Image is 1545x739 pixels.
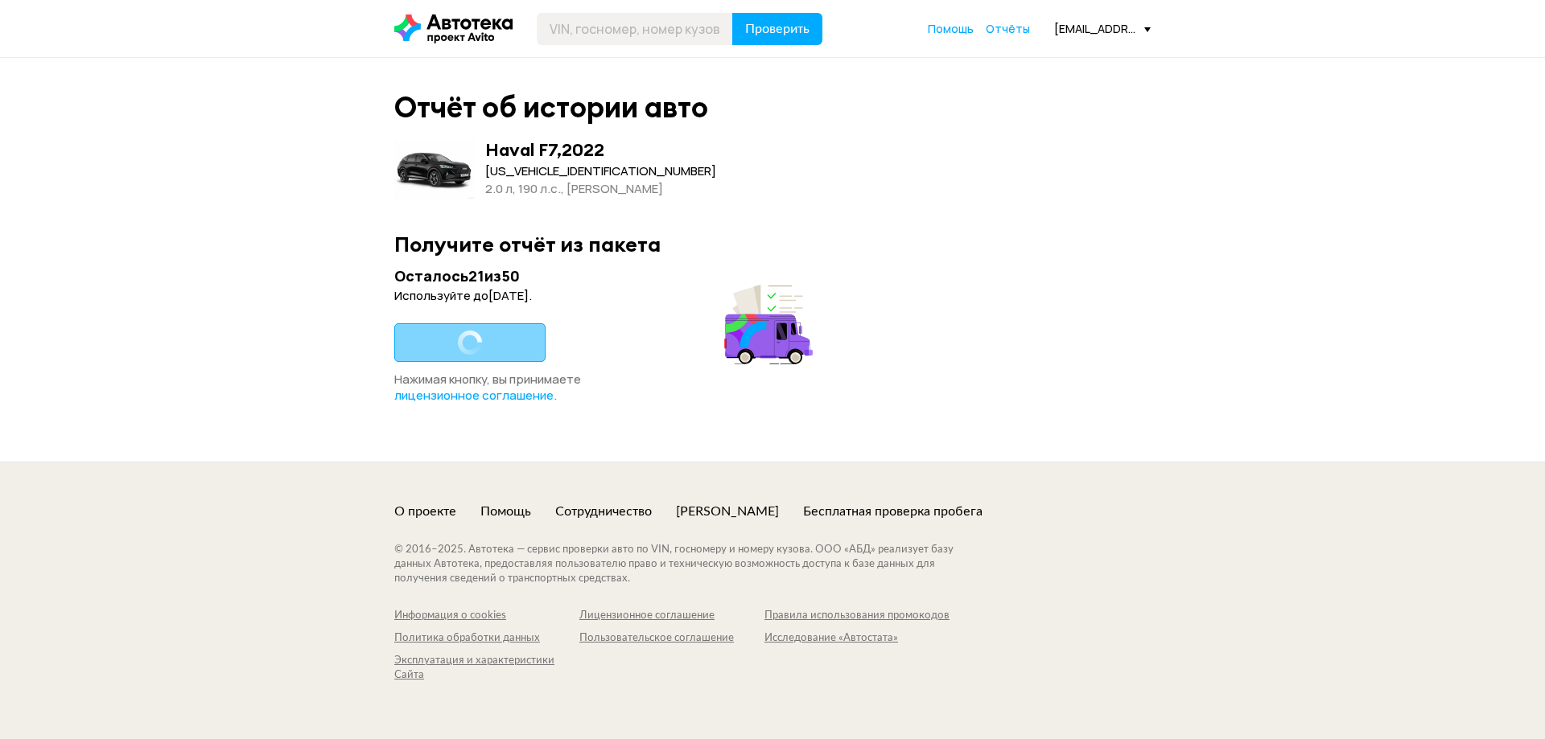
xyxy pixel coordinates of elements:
[394,654,579,683] a: Эксплуатация и характеристики Сайта
[485,139,604,160] div: Haval F7 , 2022
[394,232,1151,257] div: Получите отчёт из пакета
[485,180,716,198] div: 2.0 л, 190 л.c., [PERSON_NAME]
[537,13,733,45] input: VIN, госномер, номер кузова
[676,503,779,520] a: [PERSON_NAME]
[485,162,716,180] div: [US_VEHICLE_IDENTIFICATION_NUMBER]
[480,503,531,520] a: Помощь
[732,13,822,45] button: Проверить
[394,288,818,304] div: Используйте до [DATE] .
[394,266,818,286] div: Осталось 21 из 50
[986,21,1030,36] span: Отчёты
[555,503,652,520] a: Сотрудничество
[394,388,554,404] a: лицензионное соглашение
[579,609,764,623] a: Лицензионное соглашение
[394,609,579,623] a: Информация о cookies
[928,21,974,37] a: Помощь
[394,543,986,586] div: © 2016– 2025 . Автотека — сервис проверки авто по VIN, госномеру и номеру кузова. ООО «АБД» реали...
[764,631,950,646] a: Исследование «Автостата»
[394,387,554,404] span: лицензионное соглашение
[803,503,983,520] a: Бесплатная проверка пробега
[745,23,810,35] span: Проверить
[1054,21,1151,36] div: [EMAIL_ADDRESS][DOMAIN_NAME]
[928,21,974,36] span: Помощь
[394,90,708,125] div: Отчёт об истории авто
[986,21,1030,37] a: Отчёты
[394,631,579,646] a: Политика обработки данных
[394,371,581,404] span: Нажимая кнопку, вы принимаете .
[394,503,456,520] a: О проекте
[579,631,764,646] a: Пользовательское соглашение
[764,609,950,623] a: Правила использования промокодов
